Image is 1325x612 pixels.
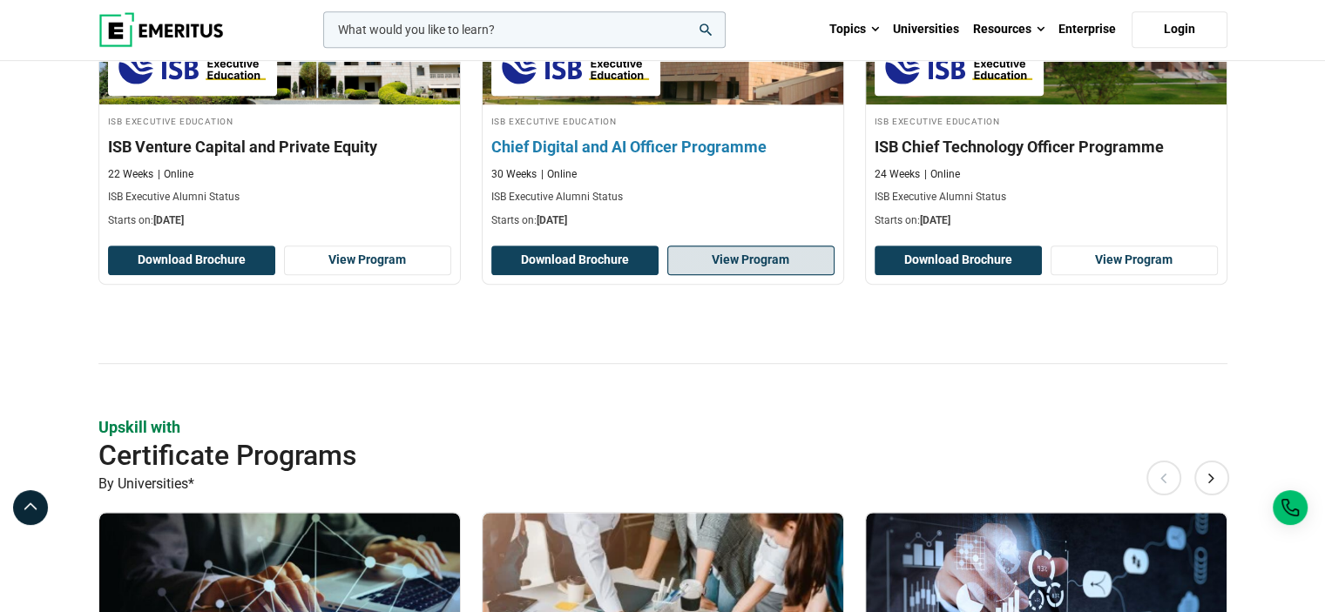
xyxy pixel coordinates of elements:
p: ISB Executive Alumni Status [491,190,835,205]
button: Download Brochure [875,245,1042,275]
img: ISB Executive Education [500,48,652,87]
p: Starts on: [875,213,1218,228]
p: Starts on: [108,213,451,228]
p: ISB Executive Alumni Status [875,190,1218,205]
img: ISB Executive Education [883,48,1035,87]
a: Login [1132,11,1227,48]
span: [DATE] [537,214,567,226]
h4: ISB Executive Education [875,113,1218,128]
a: View Program [667,245,835,275]
p: Online [158,167,193,182]
button: Previous [1146,461,1181,495]
h4: ISB Executive Education [491,113,835,128]
span: [DATE] [920,214,950,226]
p: 22 Weeks [108,167,153,182]
img: ISB Executive Education [117,48,268,87]
p: By Universities* [98,473,1227,495]
p: Online [541,167,577,182]
p: Online [924,167,960,182]
p: 30 Weeks [491,167,537,182]
input: woocommerce-product-search-field-0 [323,11,726,48]
p: Upskill with [98,416,1227,438]
a: View Program [1051,245,1218,275]
p: Starts on: [491,213,835,228]
h2: Certificate Programs [98,438,1114,473]
h4: ISB Executive Education [108,113,451,128]
button: Download Brochure [491,245,659,275]
p: 24 Weeks [875,167,920,182]
span: [DATE] [153,214,184,226]
h3: ISB Chief Technology Officer Programme [875,136,1218,158]
p: ISB Executive Alumni Status [108,190,451,205]
h3: ISB Venture Capital and Private Equity [108,136,451,158]
h3: Chief Digital and AI Officer Programme [491,136,835,158]
a: View Program [284,245,451,275]
button: Download Brochure [108,245,275,275]
button: Next [1194,461,1229,495]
